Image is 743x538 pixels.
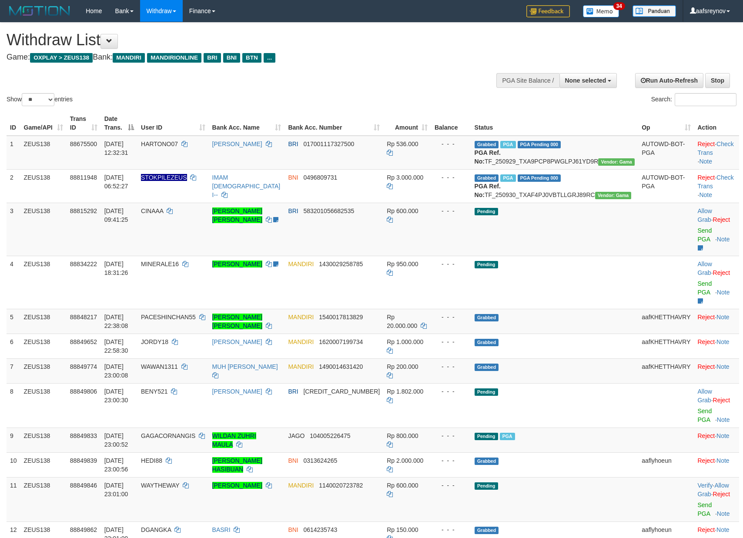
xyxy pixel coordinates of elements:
[613,2,625,10] span: 34
[288,432,305,439] span: JAGO
[7,93,73,106] label: Show entries
[212,432,256,448] a: WILDAN ZUHRI MAULA
[633,5,676,17] img: panduan.png
[288,140,298,147] span: BRI
[288,457,298,464] span: BNI
[141,140,178,147] span: HARTONO07
[475,141,499,148] span: Grabbed
[303,457,337,464] span: Copy 0313624265 to clipboard
[698,363,715,370] a: Reject
[717,289,730,296] a: Note
[319,482,363,489] span: Copy 1140020723782 to clipboard
[387,140,418,147] span: Rp 536.000
[698,207,712,223] a: Allow Grab
[212,314,262,329] a: [PERSON_NAME] [PERSON_NAME]
[435,140,468,148] div: - - -
[475,482,498,490] span: Pending
[212,207,262,223] a: [PERSON_NAME] [PERSON_NAME]
[435,456,468,465] div: - - -
[500,174,515,182] span: Marked by aafsreyleap
[141,363,178,370] span: WAWAN1311
[698,174,715,181] a: Reject
[7,477,20,521] td: 11
[20,111,67,136] th: Game/API: activate to sort column ascending
[698,227,712,243] a: Send PGA
[717,510,730,517] a: Note
[435,173,468,182] div: - - -
[104,140,128,156] span: [DATE] 12:32:31
[387,388,423,395] span: Rp 1.802.000
[303,526,337,533] span: Copy 0614235743 to clipboard
[387,338,423,345] span: Rp 1.000.000
[713,216,730,223] a: Reject
[303,174,337,181] span: Copy 0496809731 to clipboard
[475,339,499,346] span: Grabbed
[699,158,712,165] a: Note
[288,482,314,489] span: MANDIRI
[209,111,285,136] th: Bank Acc. Name: activate to sort column ascending
[698,408,712,423] a: Send PGA
[212,261,262,267] a: [PERSON_NAME]
[7,111,20,136] th: ID
[475,174,499,182] span: Grabbed
[104,363,128,379] span: [DATE] 23:00:08
[288,338,314,345] span: MANDIRI
[141,174,187,181] span: Nama rekening ada tanda titik/strip, harap diedit
[288,261,314,267] span: MANDIRI
[70,140,97,147] span: 88675500
[70,432,97,439] span: 88849833
[583,5,619,17] img: Button%20Memo.svg
[20,477,67,521] td: ZEUS138
[638,452,694,477] td: aaflyhoeun
[70,363,97,370] span: 88849774
[698,388,713,404] span: ·
[212,174,281,198] a: IMAM [DEMOGRAPHIC_DATA] I--
[20,203,67,256] td: ZEUS138
[212,482,262,489] a: [PERSON_NAME]
[7,203,20,256] td: 3
[223,53,240,63] span: BNI
[319,338,363,345] span: Copy 1620007199734 to clipboard
[387,457,423,464] span: Rp 2.000.000
[303,140,354,147] span: Copy 017001117327500 to clipboard
[475,149,501,165] b: PGA Ref. No:
[20,358,67,383] td: ZEUS138
[698,261,713,276] span: ·
[284,111,383,136] th: Bank Acc. Number: activate to sort column ascending
[435,481,468,490] div: - - -
[70,207,97,214] span: 88815292
[475,314,499,321] span: Grabbed
[7,256,20,309] td: 4
[698,314,715,321] a: Reject
[70,526,97,533] span: 88849862
[496,73,559,88] div: PGA Site Balance /
[7,169,20,203] td: 2
[471,111,639,136] th: Status
[698,457,715,464] a: Reject
[475,261,498,268] span: Pending
[319,261,363,267] span: Copy 1430029258785 to clipboard
[22,93,54,106] select: Showentries
[431,111,471,136] th: Balance
[212,526,231,533] a: BASRI
[7,383,20,428] td: 8
[698,388,712,404] a: Allow Grab
[638,358,694,383] td: aafKHETTHAVRY
[104,482,128,498] span: [DATE] 23:01:00
[303,207,354,214] span: Copy 583201056682535 to clipboard
[435,387,468,396] div: - - -
[698,338,715,345] a: Reject
[303,388,380,395] span: Copy 180601004354509 to clipboard
[104,457,128,473] span: [DATE] 23:00:56
[319,363,363,370] span: Copy 1490014631420 to clipboard
[595,192,632,199] span: Vendor URL: https://trx31.1velocity.biz
[471,169,639,203] td: TF_250930_TXAF4PJ0VBTLLGRJ89RC
[288,363,314,370] span: MANDIRI
[694,136,740,170] td: · ·
[70,314,97,321] span: 88848217
[387,174,423,181] span: Rp 3.000.000
[20,428,67,452] td: ZEUS138
[651,93,736,106] label: Search:
[694,334,740,358] td: ·
[698,140,734,156] a: Check Trans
